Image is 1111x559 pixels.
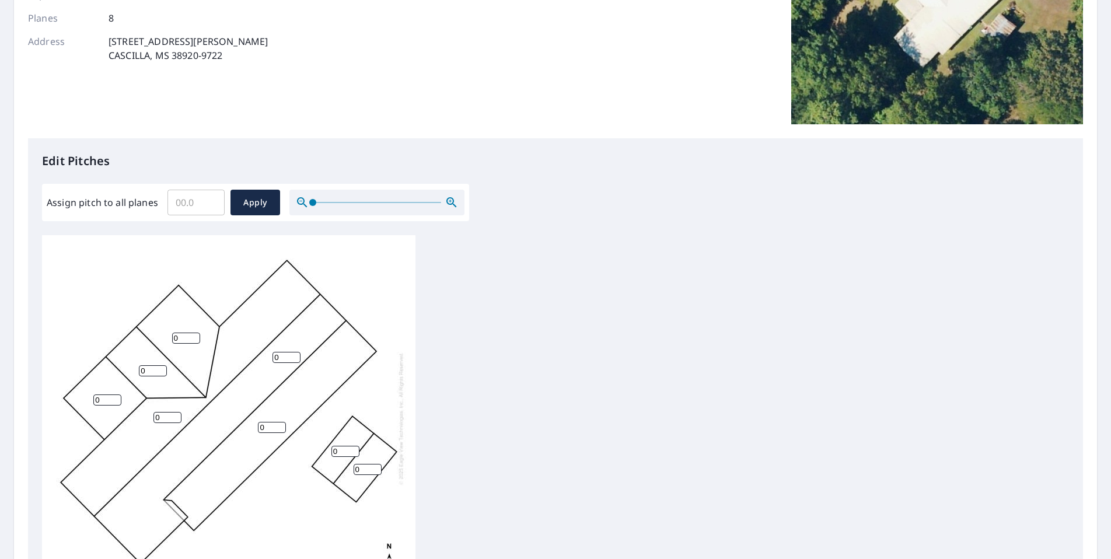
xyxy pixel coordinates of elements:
label: Assign pitch to all planes [47,195,158,209]
span: Apply [240,195,271,210]
p: Planes [28,11,98,25]
p: [STREET_ADDRESS][PERSON_NAME] CASCILLA, MS 38920-9722 [109,34,268,62]
p: Address [28,34,98,62]
p: 8 [109,11,114,25]
button: Apply [230,190,280,215]
p: Edit Pitches [42,152,1069,170]
input: 00.0 [167,186,225,219]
